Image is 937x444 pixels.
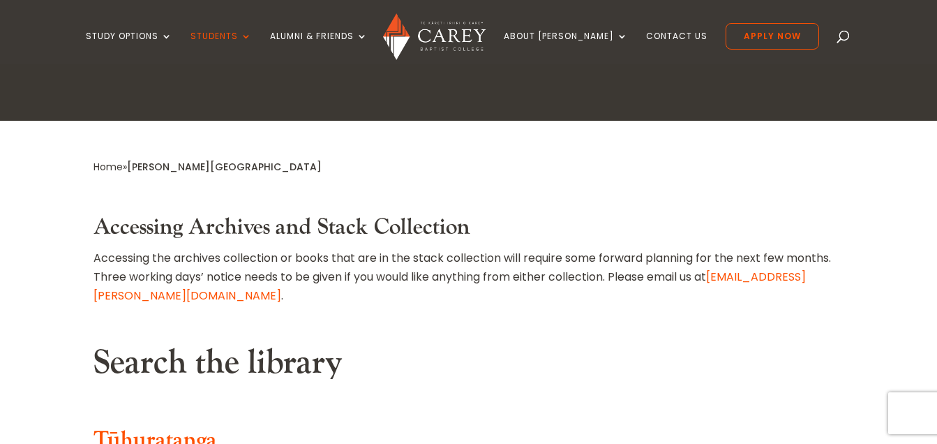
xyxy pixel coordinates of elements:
h2: Search the library [93,343,843,390]
span: » [93,160,322,174]
a: Study Options [86,31,172,64]
a: Contact Us [646,31,707,64]
h3: Accessing Archives and Stack Collection [93,214,843,248]
p: Accessing the archives collection or books that are in the stack collection will require some for... [93,249,843,306]
a: Students [190,31,252,64]
a: Apply Now [726,23,819,50]
span: [PERSON_NAME][GEOGRAPHIC_DATA] [127,160,322,174]
img: Carey Baptist College [383,13,486,60]
a: Home [93,160,123,174]
a: About [PERSON_NAME] [504,31,628,64]
a: Alumni & Friends [270,31,368,64]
